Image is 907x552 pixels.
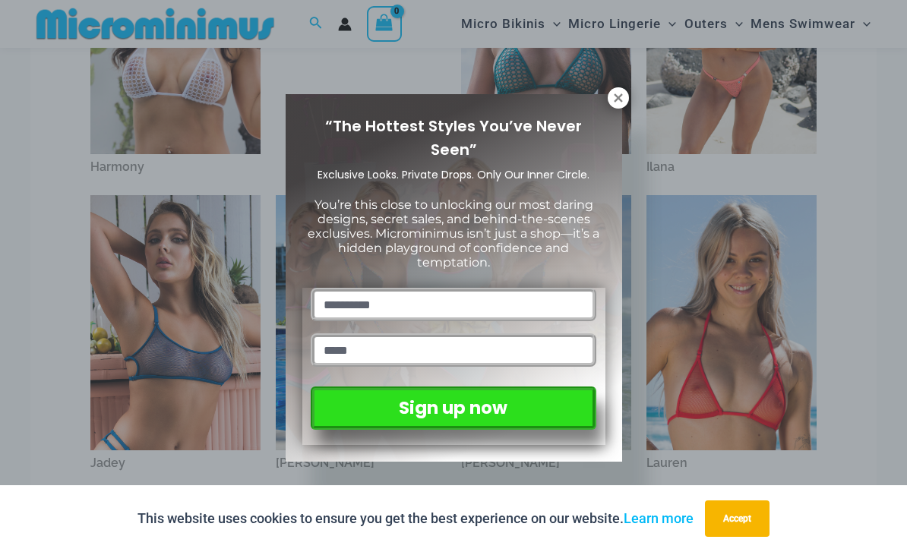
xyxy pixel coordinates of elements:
[137,507,694,530] p: This website uses cookies to ensure you get the best experience on our website.
[624,510,694,526] a: Learn more
[608,87,629,109] button: Close
[325,115,582,160] span: “The Hottest Styles You’ve Never Seen”
[308,197,599,270] span: You’re this close to unlocking our most daring designs, secret sales, and behind-the-scenes exclu...
[705,500,770,537] button: Accept
[318,167,589,182] span: Exclusive Looks. Private Drops. Only Our Inner Circle.
[311,386,596,430] button: Sign up now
